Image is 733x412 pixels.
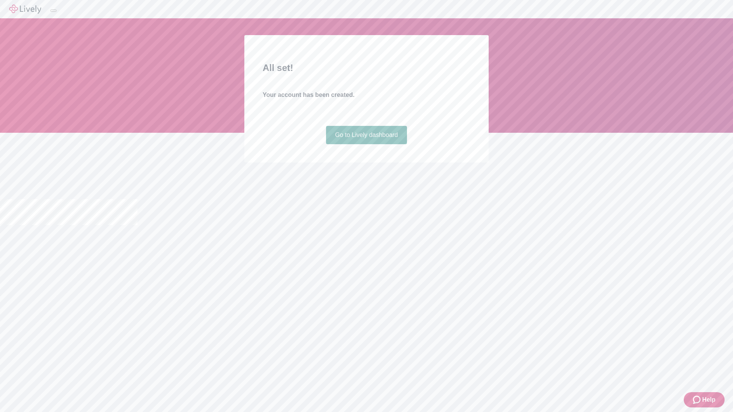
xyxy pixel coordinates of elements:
[263,90,470,100] h4: Your account has been created.
[326,126,407,144] a: Go to Lively dashboard
[702,395,715,404] span: Help
[263,61,470,75] h2: All set!
[9,5,41,14] img: Lively
[684,392,725,407] button: Zendesk support iconHelp
[693,395,702,404] svg: Zendesk support icon
[50,10,57,12] button: Log out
